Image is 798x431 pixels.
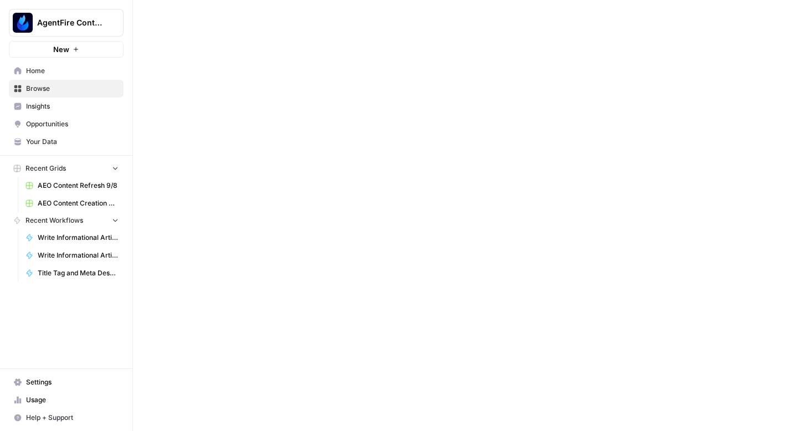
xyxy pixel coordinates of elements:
[9,409,124,427] button: Help + Support
[26,101,119,111] span: Insights
[26,413,119,423] span: Help + Support
[26,66,119,76] span: Home
[38,181,119,191] span: AEO Content Refresh 9/8
[9,9,124,37] button: Workspace: AgentFire Content
[26,395,119,405] span: Usage
[37,17,104,28] span: AgentFire Content
[13,13,33,33] img: AgentFire Content Logo
[9,98,124,115] a: Insights
[38,250,119,260] span: Write Informational Article Outline
[21,247,124,264] a: Write Informational Article Outline
[25,215,83,225] span: Recent Workflows
[38,268,119,278] span: Title Tag and Meta Description
[21,177,124,194] a: AEO Content Refresh 9/8
[9,80,124,98] a: Browse
[9,115,124,133] a: Opportunities
[26,377,119,387] span: Settings
[9,212,124,229] button: Recent Workflows
[9,62,124,80] a: Home
[26,137,119,147] span: Your Data
[9,373,124,391] a: Settings
[25,163,66,173] span: Recent Grids
[21,194,124,212] a: AEO Content Creation 9/8
[26,119,119,129] span: Opportunities
[21,229,124,247] a: Write Informational Article Body
[9,133,124,151] a: Your Data
[9,41,124,58] button: New
[9,160,124,177] button: Recent Grids
[38,233,119,243] span: Write Informational Article Body
[9,391,124,409] a: Usage
[26,84,119,94] span: Browse
[21,264,124,282] a: Title Tag and Meta Description
[38,198,119,208] span: AEO Content Creation 9/8
[53,44,69,55] span: New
